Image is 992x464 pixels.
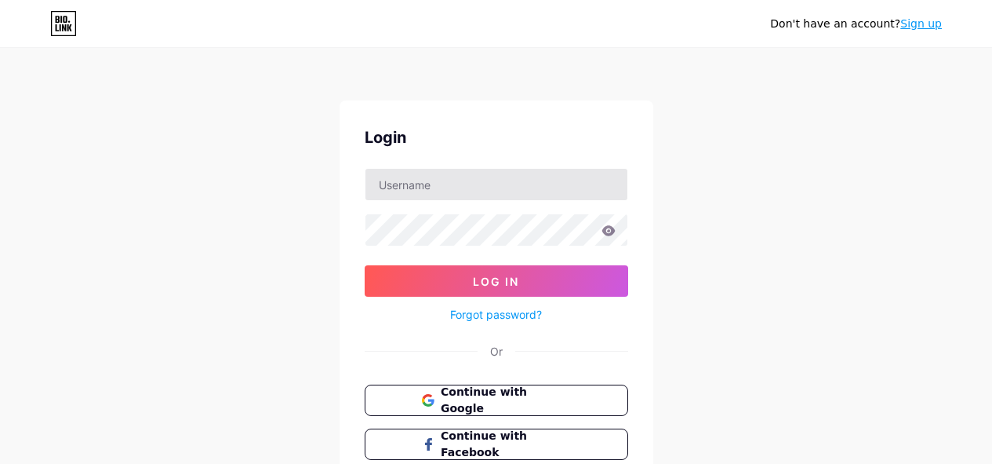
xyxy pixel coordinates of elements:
a: Sign up [900,17,942,30]
div: Don't have an account? [770,16,942,32]
div: Login [365,126,628,149]
button: Continue with Google [365,385,628,416]
button: Continue with Facebook [365,429,628,460]
span: Continue with Google [441,384,570,417]
div: Or [490,343,503,360]
input: Username [365,169,627,200]
a: Forgot password? [450,306,542,323]
span: Log In [473,275,519,288]
span: Continue with Facebook [441,428,570,461]
button: Log In [365,265,628,297]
